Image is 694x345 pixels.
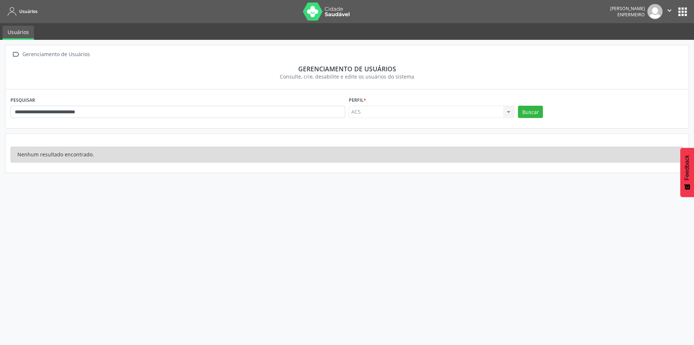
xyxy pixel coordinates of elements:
button: Feedback - Mostrar pesquisa [680,148,694,197]
div: Nenhum resultado encontrado. [10,147,684,163]
i:  [665,7,673,14]
button: apps [676,5,689,18]
label: PESQUISAR [10,94,35,106]
a: Usuários [5,5,38,17]
button: Buscar [518,106,543,118]
img: img [647,4,663,19]
div: Consulte, crie, desabilite e edite os usuários do sistema [16,73,678,80]
div: Gerenciamento de Usuários [21,49,91,60]
a: Usuários [3,26,34,40]
span: Feedback [684,155,690,180]
label: Perfil [349,94,366,106]
span: Usuários [19,8,38,14]
div: [PERSON_NAME] [610,5,645,12]
button:  [663,4,676,19]
span: Enfermeiro [617,12,645,18]
i:  [10,49,21,60]
div: Gerenciamento de usuários [16,65,678,73]
a:  Gerenciamento de Usuários [10,49,91,60]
